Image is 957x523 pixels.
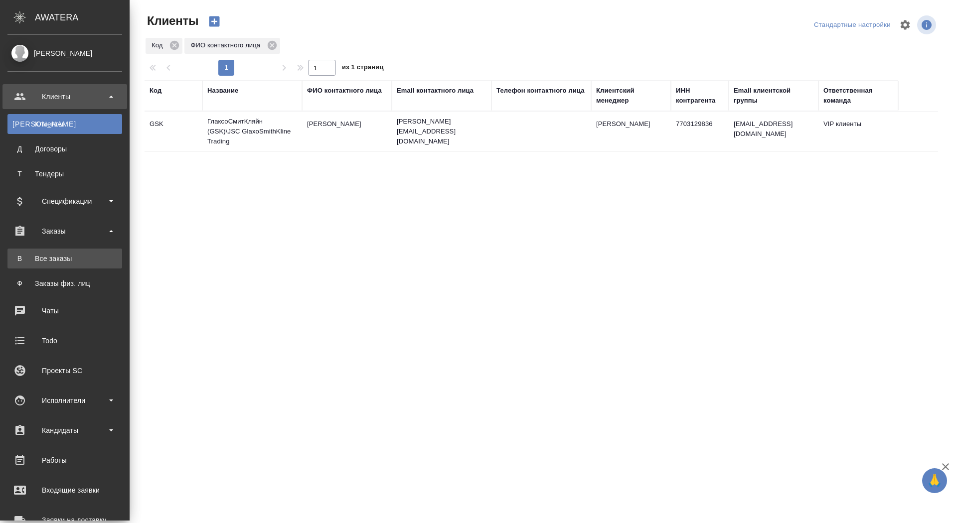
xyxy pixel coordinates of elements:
[7,363,122,378] div: Проекты SC
[671,114,729,149] td: 7703129836
[7,303,122,318] div: Чаты
[35,7,130,27] div: AWATERA
[734,86,813,106] div: Email клиентской группы
[12,119,117,129] div: Клиенты
[7,273,122,293] a: ФЗаказы физ. лиц
[7,114,122,134] a: [PERSON_NAME]Клиенты
[146,38,182,54] div: Код
[893,13,917,37] span: Настроить таблицу
[190,40,264,50] p: ФИО контактного лица
[596,86,666,106] div: Клиентский менеджер
[342,61,384,76] span: из 1 страниц
[926,470,943,491] span: 🙏
[12,254,117,263] div: Все заказы
[7,483,122,498] div: Входящие заявки
[145,13,198,29] span: Клиенты
[7,48,122,59] div: [PERSON_NAME]
[12,144,117,154] div: Договоры
[145,114,202,149] td: GSK
[2,358,127,383] a: Проекты SC
[307,86,382,96] div: ФИО контактного лица
[7,194,122,209] div: Спецификации
[7,139,122,159] a: ДДоговоры
[150,86,161,96] div: Код
[496,86,585,96] div: Телефон контактного лица
[2,478,127,503] a: Входящие заявки
[207,86,238,96] div: Название
[7,89,122,104] div: Клиенты
[811,17,893,33] div: split button
[7,333,122,348] div: Todo
[202,13,226,30] button: Создать
[397,86,474,96] div: Email контактного лица
[302,114,392,149] td: [PERSON_NAME]
[12,169,117,179] div: Тендеры
[818,114,898,149] td: VIP клиенты
[152,40,166,50] p: Код
[2,328,127,353] a: Todo
[7,164,122,184] a: ТТендеры
[7,453,122,468] div: Работы
[917,15,938,34] span: Посмотреть информацию
[729,114,818,149] td: [EMAIL_ADDRESS][DOMAIN_NAME]
[184,38,280,54] div: ФИО контактного лица
[7,249,122,268] a: ВВсе заказы
[7,423,122,438] div: Кандидаты
[7,393,122,408] div: Исполнители
[2,298,127,323] a: Чаты
[922,468,947,493] button: 🙏
[202,112,302,151] td: ГлаксоСмитКляйн (GSK)\JSC GlaxoSmithKline Trading
[2,448,127,473] a: Работы
[676,86,724,106] div: ИНН контрагента
[591,114,671,149] td: [PERSON_NAME]
[397,117,486,146] p: [PERSON_NAME][EMAIL_ADDRESS][DOMAIN_NAME]
[7,224,122,239] div: Заказы
[12,278,117,288] div: Заказы физ. лиц
[823,86,893,106] div: Ответственная команда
